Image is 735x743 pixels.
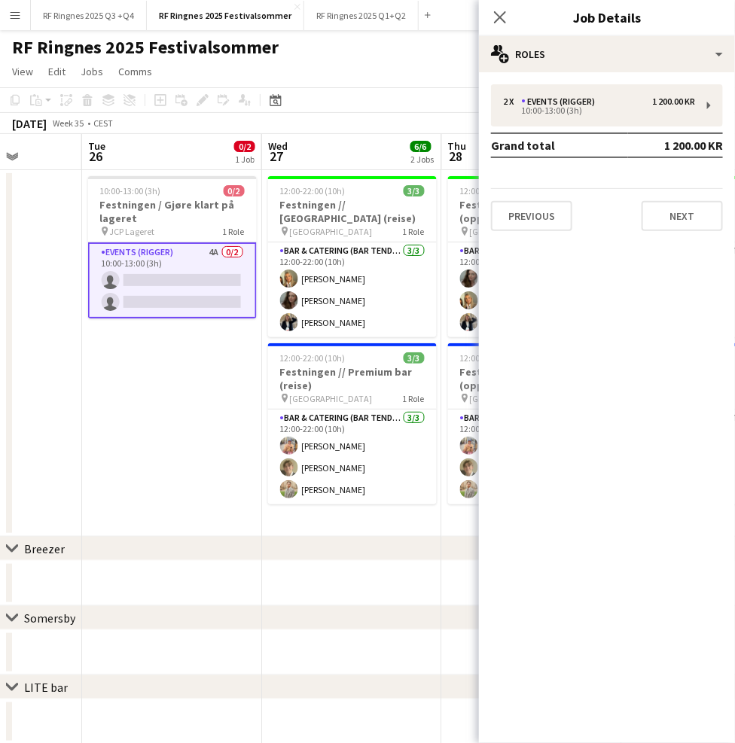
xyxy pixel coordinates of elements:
[12,116,47,131] div: [DATE]
[235,154,255,165] div: 1 Job
[88,198,257,225] h3: Festningen / Gjøre klart på lageret
[110,226,155,237] span: JCP Lageret
[268,139,288,153] span: Wed
[503,107,695,114] div: 10:00-13:00 (3h)
[12,65,33,78] span: View
[6,62,39,81] a: View
[268,176,437,337] app-job-card: 12:00-22:00 (10h)3/3Festningen // [GEOGRAPHIC_DATA] (reise) [GEOGRAPHIC_DATA]1 RoleBar & Catering...
[12,36,279,59] h1: RF Ringnes 2025 Festivalsommer
[280,352,346,364] span: 12:00-22:00 (10h)
[88,176,257,318] app-job-card: 10:00-13:00 (3h)0/2Festningen / Gjøre klart på lageret JCP Lageret1 RoleEvents (Rigger)4A0/210:00...
[479,36,735,72] div: Roles
[86,148,105,165] span: 26
[268,343,437,504] app-job-card: 12:00-22:00 (10h)3/3Festningen // Premium bar (reise) [GEOGRAPHIC_DATA]1 RoleBar & Catering (Bar ...
[147,1,304,30] button: RF Ringnes 2025 Festivalsommer
[100,185,161,196] span: 10:00-13:00 (3h)
[446,148,467,165] span: 28
[88,139,105,153] span: Tue
[268,365,437,392] h3: Festningen // Premium bar (reise)
[404,352,425,364] span: 3/3
[448,176,617,337] app-job-card: 12:00-22:00 (10h)3/3Festningen // Ciderhagen (opprigg) [GEOGRAPHIC_DATA]1 RoleBar & Catering (Bar...
[470,393,553,404] span: [GEOGRAPHIC_DATA]
[448,242,617,337] app-card-role: Bar & Catering (Bar Tender)3/312:00-22:00 (10h)[PERSON_NAME][PERSON_NAME][PERSON_NAME]
[112,62,158,81] a: Comms
[652,96,695,107] div: 1 200.00 KR
[234,141,255,152] span: 0/2
[118,65,152,78] span: Comms
[50,117,87,129] span: Week 35
[403,393,425,404] span: 1 Role
[521,96,601,107] div: Events (Rigger)
[24,541,65,556] div: Breezer
[290,226,373,237] span: [GEOGRAPHIC_DATA]
[24,680,68,695] div: LITE bar
[24,611,75,626] div: Somersby
[268,410,437,504] app-card-role: Bar & Catering (Bar Tender)3/312:00-22:00 (10h)[PERSON_NAME][PERSON_NAME][PERSON_NAME]
[448,198,617,225] h3: Festningen // Ciderhagen (opprigg)
[42,62,72,81] a: Edit
[448,343,617,504] app-job-card: 12:00-22:00 (10h)3/3Festningen // Premium bar (opprigg) [GEOGRAPHIC_DATA]1 RoleBar & Catering (Ba...
[93,117,113,129] div: CEST
[268,198,437,225] h3: Festningen // [GEOGRAPHIC_DATA] (reise)
[628,133,723,157] td: 1 200.00 KR
[479,8,735,27] h3: Job Details
[448,410,617,504] app-card-role: Bar & Catering (Bar Tender)3/312:00-22:00 (10h)[PERSON_NAME][PERSON_NAME][PERSON_NAME]
[304,1,419,30] button: RF Ringnes 2025 Q1+Q2
[75,62,109,81] a: Jobs
[491,133,628,157] td: Grand total
[88,242,257,318] app-card-role: Events (Rigger)4A0/210:00-13:00 (3h)
[410,141,432,152] span: 6/6
[31,1,147,30] button: RF Ringnes 2025 Q3 +Q4
[470,226,553,237] span: [GEOGRAPHIC_DATA]
[448,139,467,153] span: Thu
[642,201,723,231] button: Next
[460,352,526,364] span: 12:00-22:00 (10h)
[266,148,288,165] span: 27
[268,242,437,337] app-card-role: Bar & Catering (Bar Tender)3/312:00-22:00 (10h)[PERSON_NAME][PERSON_NAME][PERSON_NAME]
[460,185,526,196] span: 12:00-22:00 (10h)
[403,226,425,237] span: 1 Role
[503,96,521,107] div: 2 x
[224,185,245,196] span: 0/2
[81,65,103,78] span: Jobs
[223,226,245,237] span: 1 Role
[491,201,572,231] button: Previous
[280,185,346,196] span: 12:00-22:00 (10h)
[48,65,66,78] span: Edit
[448,365,617,392] h3: Festningen // Premium bar (opprigg)
[411,154,435,165] div: 2 Jobs
[404,185,425,196] span: 3/3
[290,393,373,404] span: [GEOGRAPHIC_DATA]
